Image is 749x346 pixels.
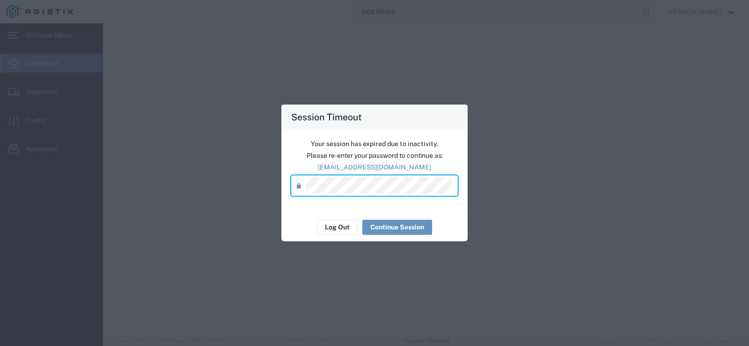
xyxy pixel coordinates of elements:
button: Log Out [317,220,358,235]
p: [EMAIL_ADDRESS][DOMAIN_NAME] [291,162,458,172]
p: Your session has expired due to inactivity. [291,139,458,148]
button: Continue Session [362,220,432,235]
p: Please re-enter your password to continue as: [291,150,458,160]
h4: Session Timeout [291,110,362,123]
